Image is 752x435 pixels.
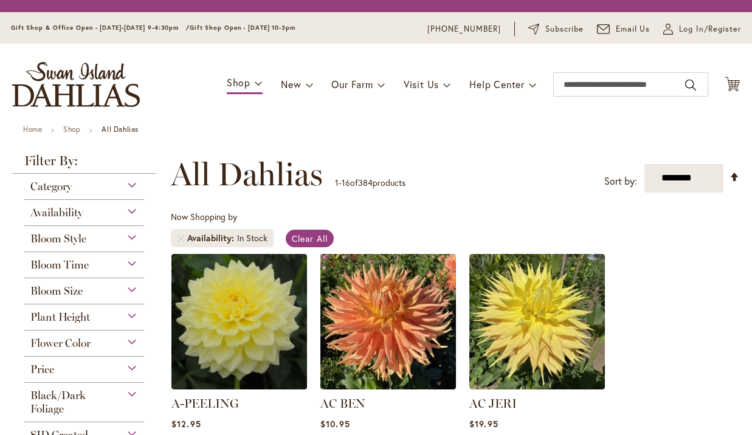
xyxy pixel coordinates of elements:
img: A-Peeling [171,254,307,389]
a: store logo [12,62,140,107]
span: Availability [187,232,237,244]
span: 384 [358,177,373,188]
span: Availability [30,206,83,219]
span: Log In/Register [679,23,741,35]
img: AC BEN [320,254,456,389]
a: Shop [63,125,80,134]
a: Clear All [286,230,334,247]
span: Now Shopping by [171,211,237,222]
a: Home [23,125,42,134]
a: Email Us [597,23,650,35]
span: Subscribe [545,23,584,35]
a: Log In/Register [663,23,741,35]
a: A-Peeling [171,380,307,392]
span: $10.95 [320,418,350,430]
span: Gift Shop & Office Open - [DATE]-[DATE] 9-4:30pm / [11,24,190,32]
span: Clear All [292,233,328,244]
a: AC JERI [469,396,517,411]
p: - of products [335,173,405,193]
span: Email Us [616,23,650,35]
a: [PHONE_NUMBER] [427,23,501,35]
img: AC Jeri [469,254,605,389]
a: AC Jeri [469,380,605,392]
span: $12.95 [171,418,201,430]
span: All Dahlias [171,156,323,193]
span: Our Farm [331,78,373,91]
strong: Filter By: [12,154,156,174]
a: A-PEELING [171,396,239,411]
span: Plant Height [30,310,90,324]
span: 16 [342,177,350,188]
a: Subscribe [528,23,584,35]
a: AC BEN [320,380,456,392]
span: New [281,78,301,91]
div: In Stock [237,232,267,244]
span: 1 [335,177,339,188]
label: Sort by: [604,170,637,193]
span: Gift Shop Open - [DATE] 10-3pm [190,24,295,32]
span: Price [30,363,54,376]
span: Category [30,180,72,193]
button: Search [685,75,696,95]
span: Visit Us [404,78,439,91]
a: AC BEN [320,396,365,411]
strong: All Dahlias [102,125,139,134]
span: Bloom Style [30,232,86,245]
span: $19.95 [469,418,498,430]
a: Remove Availability In Stock [177,235,184,242]
span: Shop [227,76,250,89]
span: Black/Dark Foliage [30,389,86,416]
span: Help Center [469,78,525,91]
span: Bloom Size [30,284,83,298]
span: Bloom Time [30,258,89,272]
span: Flower Color [30,337,91,350]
